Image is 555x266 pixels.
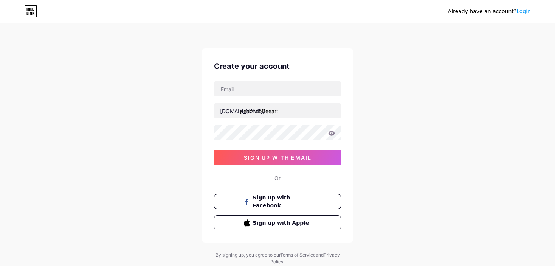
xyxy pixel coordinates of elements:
[214,215,341,230] button: Sign up with Apple
[448,8,531,16] div: Already have an account?
[214,103,341,118] input: username
[220,107,265,115] div: [DOMAIN_NAME]/
[214,61,341,72] div: Create your account
[213,252,342,265] div: By signing up, you agree to our and .
[274,174,281,182] div: Or
[214,81,341,96] input: Email
[253,194,312,210] span: Sign up with Facebook
[516,8,531,14] a: Login
[253,219,312,227] span: Sign up with Apple
[280,252,316,258] a: Terms of Service
[214,194,341,209] button: Sign up with Facebook
[214,150,341,165] button: sign up with email
[244,154,312,161] span: sign up with email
